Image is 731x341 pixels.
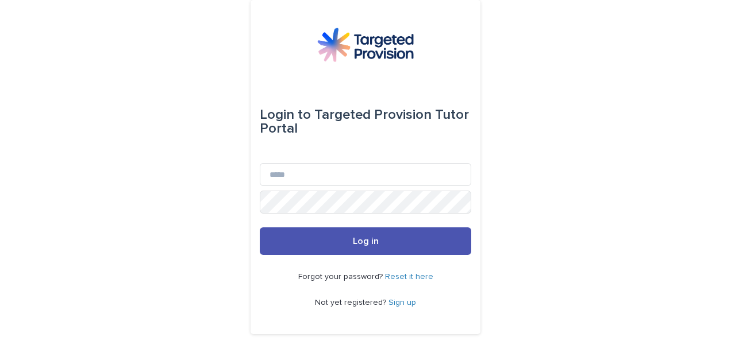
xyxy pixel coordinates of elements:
a: Sign up [388,299,416,307]
img: M5nRWzHhSzIhMunXDL62 [317,28,414,62]
span: Log in [353,237,379,246]
button: Log in [260,227,471,255]
div: Targeted Provision Tutor Portal [260,99,471,145]
a: Reset it here [385,273,433,281]
span: Forgot your password? [298,273,385,281]
span: Login to [260,108,311,122]
span: Not yet registered? [315,299,388,307]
